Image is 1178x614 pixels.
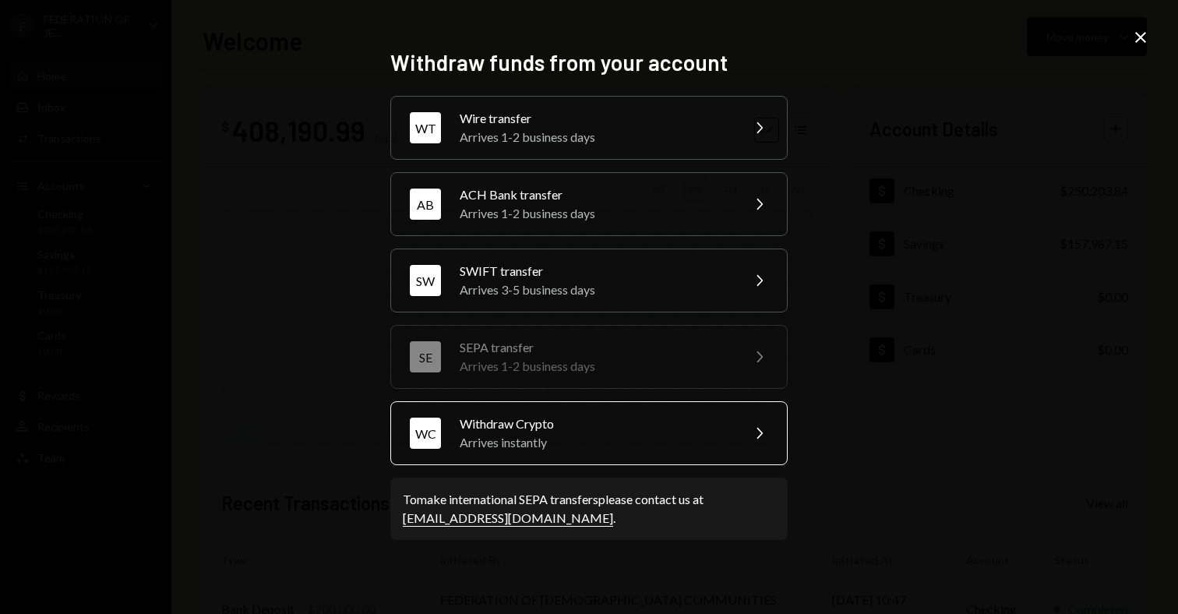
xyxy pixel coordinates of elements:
[460,128,731,146] div: Arrives 1-2 business days
[390,325,788,389] button: SESEPA transferArrives 1-2 business days
[410,112,441,143] div: WT
[460,109,731,128] div: Wire transfer
[390,96,788,160] button: WTWire transferArrives 1-2 business days
[390,48,788,78] h2: Withdraw funds from your account
[410,265,441,296] div: SW
[390,249,788,312] button: SWSWIFT transferArrives 3-5 business days
[460,185,731,204] div: ACH Bank transfer
[460,338,731,357] div: SEPA transfer
[460,262,731,281] div: SWIFT transfer
[410,341,441,372] div: SE
[390,172,788,236] button: ABACH Bank transferArrives 1-2 business days
[390,401,788,465] button: WCWithdraw CryptoArrives instantly
[410,418,441,449] div: WC
[410,189,441,220] div: AB
[460,415,731,433] div: Withdraw Crypto
[460,281,731,299] div: Arrives 3-5 business days
[460,357,731,376] div: Arrives 1-2 business days
[460,433,731,452] div: Arrives instantly
[403,510,613,527] a: [EMAIL_ADDRESS][DOMAIN_NAME]
[460,204,731,223] div: Arrives 1-2 business days
[403,490,775,528] div: To make international SEPA transfers please contact us at .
